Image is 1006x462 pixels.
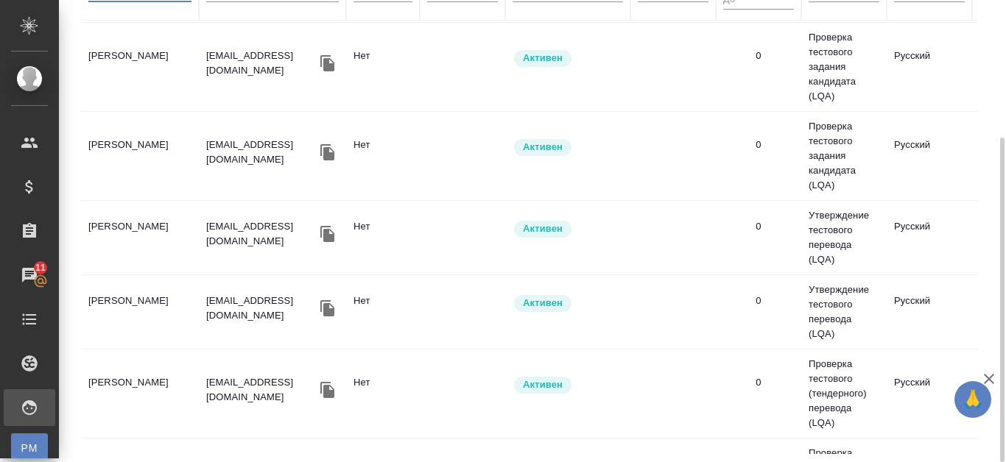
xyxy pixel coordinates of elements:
button: Скопировать [317,379,339,401]
span: 🙏 [960,384,985,415]
td: Русский [887,286,972,338]
td: Нет [346,130,420,182]
p: [EMAIL_ADDRESS][DOMAIN_NAME] [206,49,317,78]
td: Утверждение тестового перевода (LQA) [801,201,887,274]
td: Русский [887,368,972,419]
td: [PERSON_NAME] [81,41,199,93]
button: Скопировать [317,52,339,74]
p: Активен [523,221,563,236]
td: [PERSON_NAME] [81,286,199,338]
p: [EMAIL_ADDRESS][DOMAIN_NAME] [206,294,317,323]
div: Рядовой исполнитель: назначай с учетом рейтинга [513,138,623,157]
td: Проверка тестового задания кандидата (LQA) [801,23,887,111]
td: Проверка тестового задания кандидата (LQA) [801,112,887,200]
td: Нет [346,212,420,263]
div: 0 [756,294,761,308]
span: PM [18,441,41,455]
a: 11 [4,257,55,294]
div: 0 [756,219,761,234]
div: Рядовой исполнитель: назначай с учетом рейтинга [513,294,623,313]
td: Русский [887,130,972,182]
td: [PERSON_NAME] [81,368,199,419]
td: Русский [887,212,972,263]
p: [EMAIL_ADDRESS][DOMAIN_NAME] [206,219,317,249]
p: Активен [523,377,563,392]
td: Утверждение тестового перевода (LQA) [801,275,887,349]
p: Активен [523,140,563,154]
div: 0 [756,49,761,63]
td: [PERSON_NAME] [81,212,199,263]
div: 0 [756,375,761,390]
td: Нет [346,41,420,93]
p: [EMAIL_ADDRESS][DOMAIN_NAME] [206,375,317,405]
td: Нет [346,368,420,419]
p: [EMAIL_ADDRESS][DOMAIN_NAME] [206,138,317,167]
button: Скопировать [317,141,339,163]
div: Рядовой исполнитель: назначай с учетом рейтинга [513,375,623,395]
td: Русский [887,41,972,93]
button: Скопировать [317,223,339,245]
div: Рядовой исполнитель: назначай с учетом рейтинга [513,219,623,239]
button: 🙏 [954,381,991,418]
div: 0 [756,138,761,152]
td: Проверка тестового (тендерного) перевода (LQA) [801,349,887,438]
button: Скопировать [317,297,339,319]
td: [PERSON_NAME] [81,130,199,182]
p: Активен [523,51,563,65]
p: Активен [523,296,563,310]
td: Нет [346,286,420,338]
span: 11 [27,260,54,275]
